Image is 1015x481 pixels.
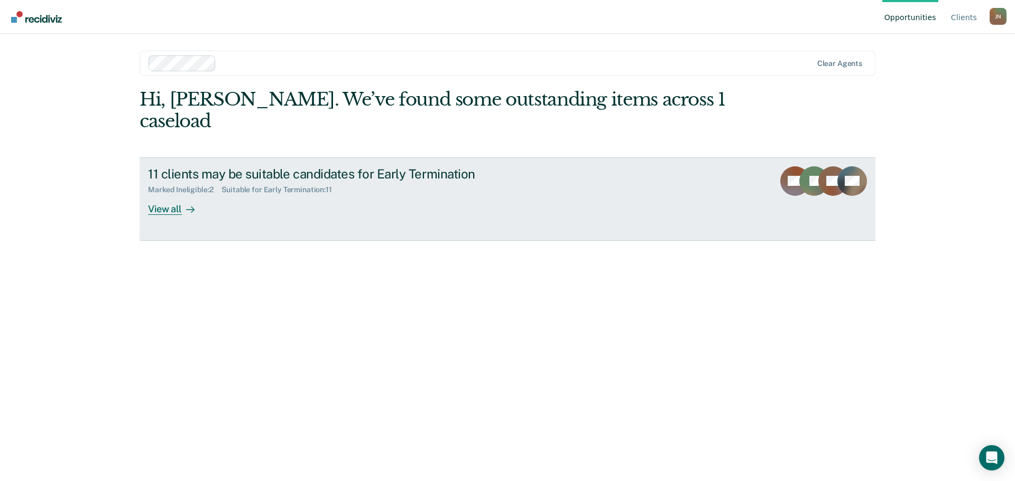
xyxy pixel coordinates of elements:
div: J N [990,8,1007,25]
div: Marked Ineligible : 2 [148,185,222,194]
button: Profile dropdown button [990,8,1007,25]
div: Clear agents [817,59,862,68]
div: View all [148,194,207,215]
a: 11 clients may be suitable candidates for Early TerminationMarked Ineligible:2Suitable for Early ... [140,157,875,241]
div: 11 clients may be suitable candidates for Early Termination [148,166,519,182]
div: Open Intercom Messenger [979,445,1004,470]
div: Suitable for Early Termination : 11 [222,185,340,194]
div: Hi, [PERSON_NAME]. We’ve found some outstanding items across 1 caseload [140,89,728,132]
img: Recidiviz [11,11,62,23]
